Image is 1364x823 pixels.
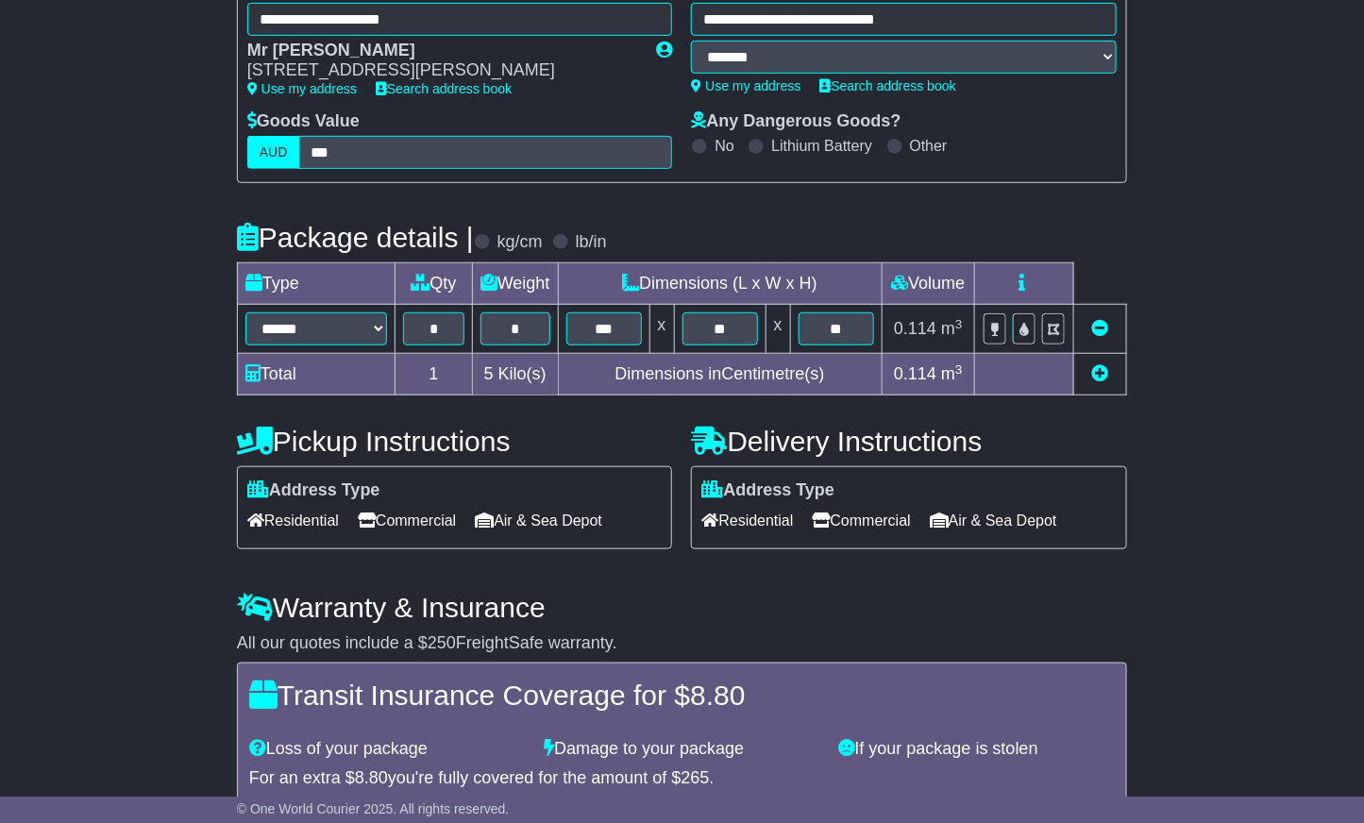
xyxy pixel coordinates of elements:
div: Damage to your package [534,739,829,760]
h4: Transit Insurance Coverage for $ [249,680,1115,711]
sup: 3 [955,362,963,377]
h4: Warranty & Insurance [237,592,1127,623]
td: Dimensions in Centimetre(s) [558,354,882,395]
td: Total [237,354,395,395]
a: Search address book [376,81,512,96]
span: m [941,364,963,383]
div: For an extra $ you're fully covered for the amount of $ . [249,768,1115,789]
a: Add new item [1092,364,1109,383]
div: Mr [PERSON_NAME] [247,41,638,61]
span: Air & Sea Depot [475,506,602,535]
span: 8.80 [355,768,388,787]
span: Residential [701,506,793,535]
span: 250 [428,633,456,652]
a: Use my address [247,81,357,96]
h4: Pickup Instructions [237,426,673,457]
sup: 3 [955,317,963,331]
span: 0.114 [894,319,936,338]
h4: Package details | [237,222,474,253]
a: Search address book [820,78,956,93]
label: AUD [247,136,300,169]
td: Type [237,263,395,305]
span: © One World Courier 2025. All rights reserved. [237,801,510,816]
label: Address Type [701,480,834,501]
span: 0.114 [894,364,936,383]
td: x [766,305,790,354]
td: Dimensions (L x W x H) [558,263,882,305]
span: Commercial [813,506,911,535]
td: 1 [395,354,472,395]
span: 265 [682,768,710,787]
label: Any Dangerous Goods? [691,111,901,132]
h4: Delivery Instructions [691,426,1127,457]
span: 8.80 [690,680,745,711]
label: No [715,137,733,155]
span: Commercial [358,506,456,535]
div: If your package is stolen [830,739,1124,760]
label: Other [910,137,948,155]
span: Air & Sea Depot [930,506,1057,535]
a: Remove this item [1092,319,1109,338]
span: Residential [247,506,339,535]
label: Address Type [247,480,380,501]
span: m [941,319,963,338]
td: Qty [395,263,472,305]
div: [STREET_ADDRESS][PERSON_NAME] [247,60,638,81]
label: Lithium Battery [771,137,872,155]
td: Volume [882,263,975,305]
div: All our quotes include a $ FreightSafe warranty. [237,633,1127,654]
label: lb/in [576,232,607,253]
a: Use my address [691,78,800,93]
label: kg/cm [497,232,543,253]
span: 5 [484,364,494,383]
td: Kilo(s) [472,354,558,395]
td: x [649,305,674,354]
div: Loss of your package [240,739,534,760]
td: Weight [472,263,558,305]
label: Goods Value [247,111,360,132]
